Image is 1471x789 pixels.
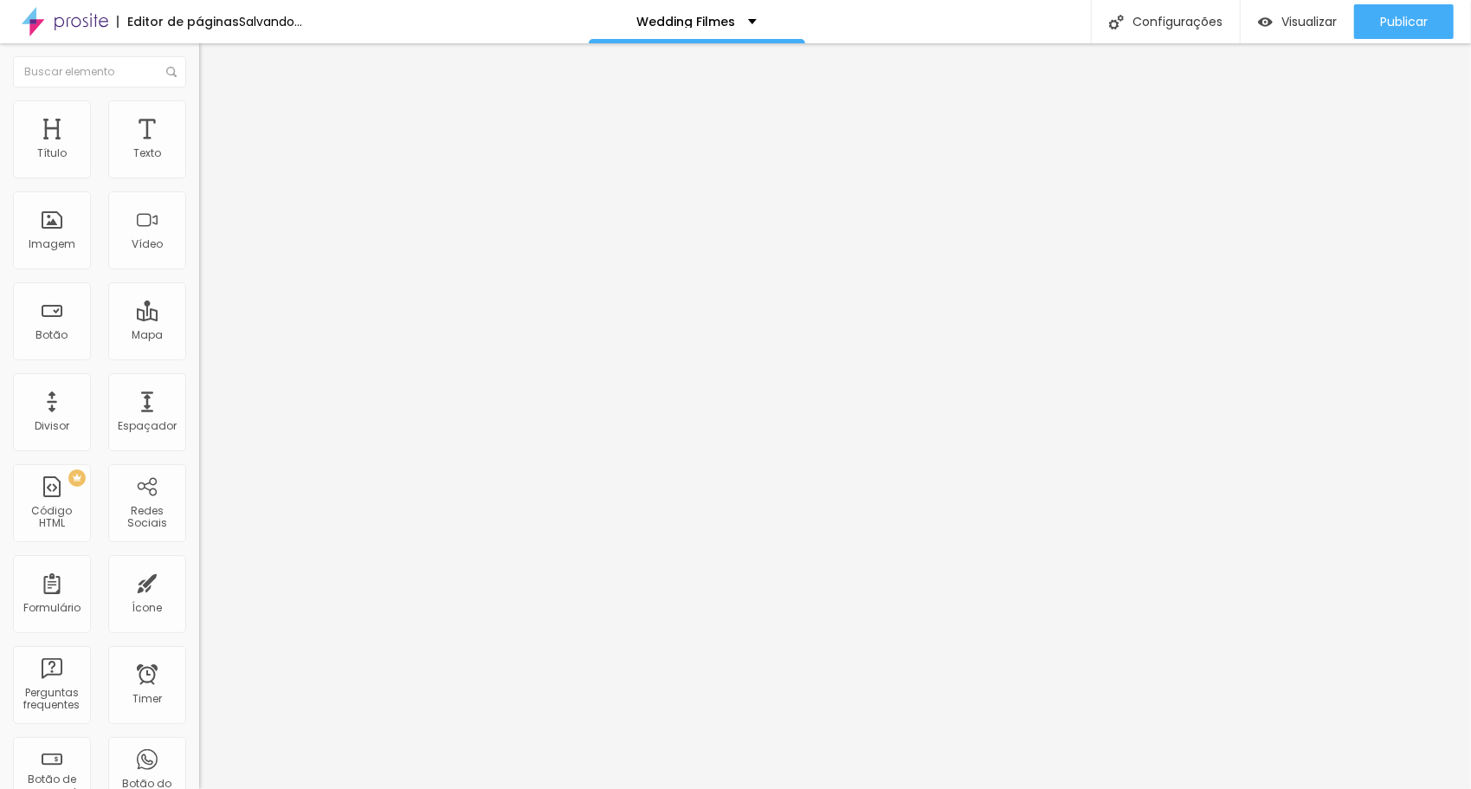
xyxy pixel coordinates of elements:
[23,602,81,614] div: Formulário
[36,329,68,341] div: Botão
[239,16,302,28] div: Salvando...
[113,505,181,530] div: Redes Sociais
[636,16,735,28] p: Wedding Filmes
[133,147,161,159] div: Texto
[132,602,163,614] div: Ícone
[37,147,67,159] div: Título
[132,238,163,250] div: Vídeo
[117,16,239,28] div: Editor de páginas
[1281,15,1337,29] span: Visualizar
[13,56,186,87] input: Buscar elemento
[132,693,162,705] div: Timer
[1109,15,1124,29] img: Icone
[17,505,86,530] div: Código HTML
[118,420,177,432] div: Espaçador
[1241,4,1354,39] button: Visualizar
[1354,4,1454,39] button: Publicar
[1258,15,1273,29] img: view-1.svg
[1380,15,1428,29] span: Publicar
[29,238,75,250] div: Imagem
[35,420,69,432] div: Divisor
[166,67,177,77] img: Icone
[17,687,86,712] div: Perguntas frequentes
[132,329,163,341] div: Mapa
